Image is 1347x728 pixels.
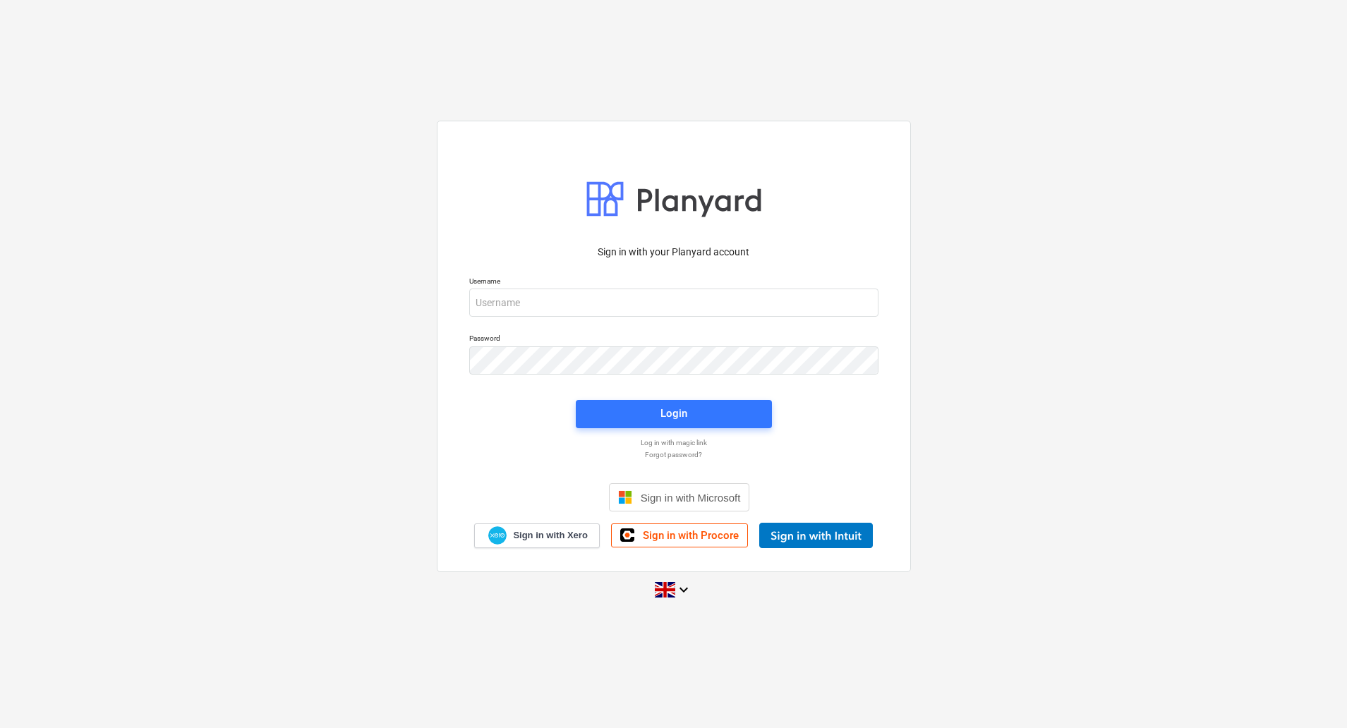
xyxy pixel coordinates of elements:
span: Sign in with Xero [513,529,587,542]
span: Sign in with Microsoft [641,492,741,504]
span: Sign in with Procore [643,529,739,542]
p: Username [469,277,878,289]
p: Sign in with your Planyard account [469,245,878,260]
a: Forgot password? [462,450,886,459]
i: keyboard_arrow_down [675,581,692,598]
input: Username [469,289,878,317]
a: Log in with magic link [462,438,886,447]
div: Login [660,404,687,423]
p: Password [469,334,878,346]
a: Sign in with Procore [611,523,748,547]
img: Microsoft logo [618,490,632,504]
a: Sign in with Xero [474,523,600,548]
img: Xero logo [488,526,507,545]
button: Login [576,400,772,428]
